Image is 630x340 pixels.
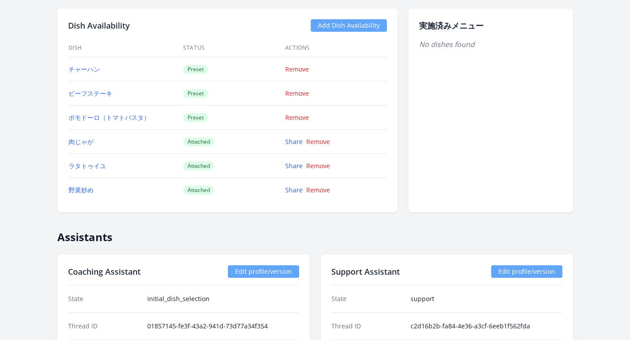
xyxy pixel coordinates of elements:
[69,186,94,194] a: 野菜炒め
[419,39,562,50] p: No dishes found
[411,322,562,331] dd: c2d16b2b-fa84-4e36-a3cf-6eeb1f562fda
[68,265,141,278] h2: Coaching Assistant
[69,137,94,146] a: 肉じゃが
[228,265,299,278] a: Edit profile/version
[68,322,140,331] dt: Thread ID
[306,137,330,146] a: Remove
[285,186,303,194] a: Share
[285,113,309,122] a: Remove
[68,19,130,32] h2: Dish Availability
[68,39,183,57] th: Dish
[285,65,309,73] a: Remove
[183,186,214,195] span: Attached
[183,113,208,122] span: Preset
[69,89,112,98] a: ビーフステーキ
[68,294,140,303] dt: State
[147,322,299,331] dd: 01857145-fe3f-43a2-941d-73d77a34f354
[183,161,214,170] span: Attached
[306,161,330,170] a: Remove
[331,265,400,278] h2: Support Assistant
[285,39,387,57] th: Actions
[147,294,299,303] dd: initial_dish_selection
[491,265,562,278] a: Edit profile/version
[57,223,573,244] h2: Assistants
[183,137,214,146] span: Attached
[69,113,150,122] a: ポモドーロ（トマトパスタ）
[69,65,100,73] a: チャーハン
[183,89,208,98] span: Preset
[285,89,309,98] a: Remove
[285,137,303,146] a: Share
[183,65,208,74] span: Preset
[306,186,330,194] a: Remove
[311,19,387,32] a: Add Dish Availability
[331,322,403,331] dt: Thread ID
[411,294,562,303] dd: support
[419,19,562,32] h2: 実施済みメニュー
[331,294,403,303] dt: State
[183,39,285,57] th: Status
[285,161,303,170] a: Share
[69,161,106,170] a: ラタトゥイユ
